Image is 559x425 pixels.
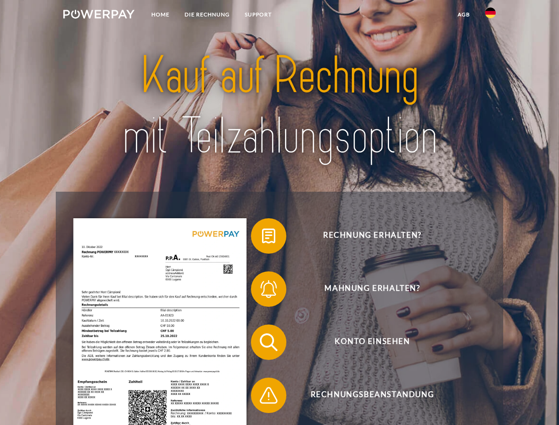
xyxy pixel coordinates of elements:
button: Konto einsehen [251,325,481,360]
span: Mahnung erhalten? [264,271,481,307]
a: SUPPORT [237,7,279,23]
a: DIE RECHNUNG [177,7,237,23]
img: qb_warning.svg [258,384,280,406]
img: logo-powerpay-white.svg [63,10,135,19]
img: qb_bill.svg [258,225,280,247]
button: Rechnung erhalten? [251,218,481,254]
span: Rechnungsbeanstandung [264,378,481,413]
a: Home [144,7,177,23]
span: Konto einsehen [264,325,481,360]
span: Rechnung erhalten? [264,218,481,254]
img: qb_search.svg [258,331,280,353]
img: qb_bell.svg [258,278,280,300]
iframe: Button to launch messaging window [524,390,552,418]
img: title-powerpay_de.svg [85,42,474,170]
button: Mahnung erhalten? [251,271,481,307]
img: de [485,8,496,18]
a: agb [450,7,478,23]
button: Rechnungsbeanstandung [251,378,481,413]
